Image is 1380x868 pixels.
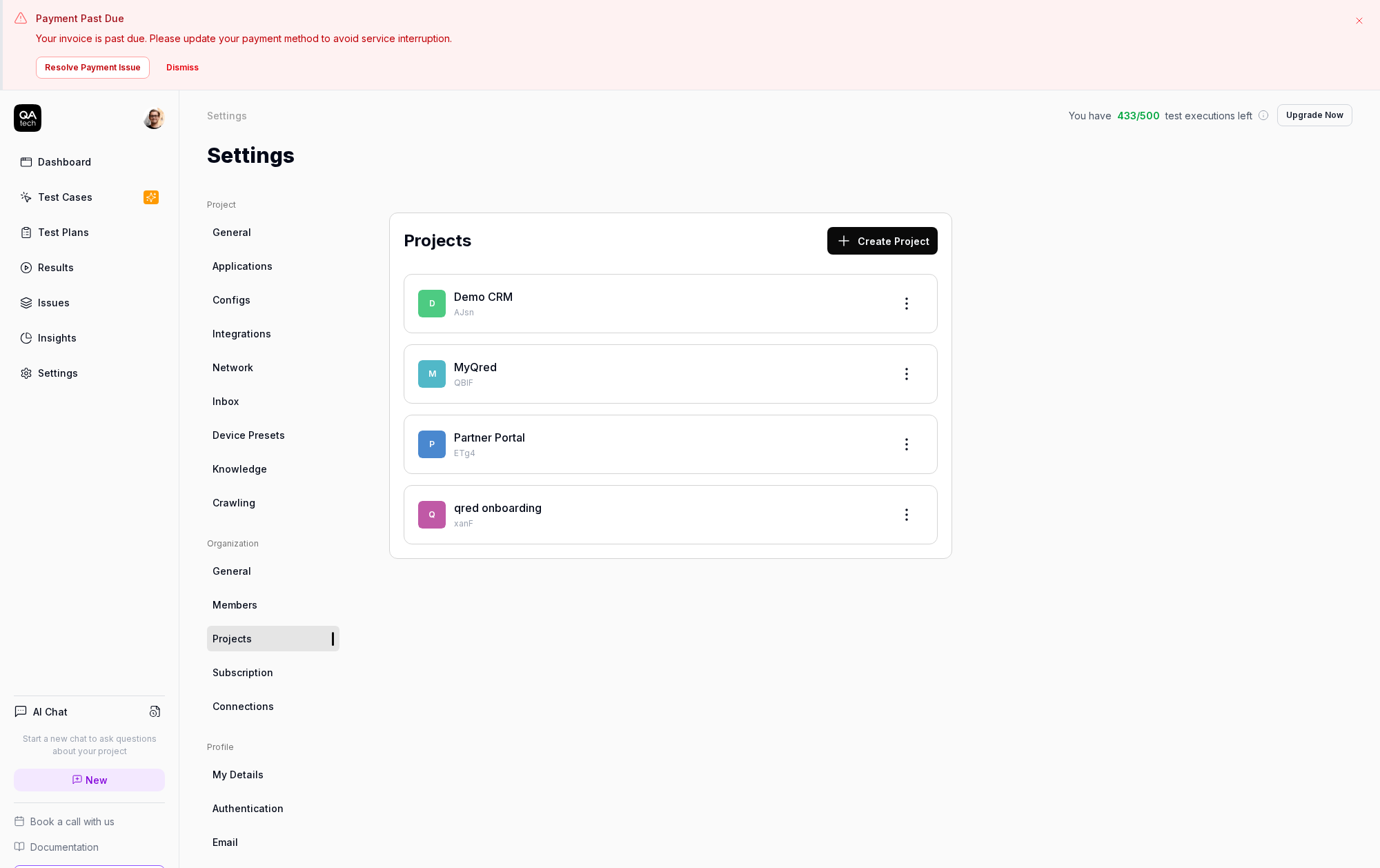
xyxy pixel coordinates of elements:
a: Results [14,254,165,281]
a: Applications [207,253,339,279]
span: Device Presets [213,428,285,442]
a: Authentication [207,796,339,821]
div: Dashboard [38,155,91,169]
a: Connections [207,693,339,719]
span: Configs [213,293,250,307]
a: Subscription [207,660,339,685]
span: Subscription [213,665,273,680]
a: MyQred [454,360,497,374]
span: M [418,360,446,388]
a: General [207,219,339,245]
a: Documentation [14,840,165,854]
a: Projects [207,626,339,651]
a: Insights [14,324,165,351]
span: Projects [213,631,252,646]
a: Knowledge [207,456,339,482]
a: Test Cases [14,184,165,210]
h1: Settings [207,140,295,171]
a: Configs [207,287,339,313]
a: Email [207,829,339,855]
span: 433 / 500 [1117,108,1160,123]
a: Settings [14,359,165,386]
a: Dashboard [14,148,165,175]
a: My Details [207,762,339,787]
span: P [418,431,446,458]
a: Partner Portal [454,431,525,444]
span: Crawling [213,495,255,510]
a: Book a call with us [14,814,165,829]
a: Crawling [207,490,339,515]
div: Issues [38,295,70,310]
div: Test Plans [38,225,89,239]
h4: AI Chat [33,704,68,719]
a: General [207,558,339,584]
a: qred onboarding [454,501,542,515]
div: Organization [207,537,339,550]
button: Create Project [827,227,938,255]
img: 704fe57e-bae9-4a0d-8bcb-c4203d9f0bb2.jpeg [143,107,165,129]
div: Insights [38,331,77,345]
span: Applications [213,259,273,273]
span: q [418,501,446,529]
span: Inbox [213,394,239,408]
p: Your invoice is past due. Please update your payment method to avoid service interruption. [36,31,1341,46]
div: Project [207,199,339,211]
div: Settings [38,366,78,380]
span: Network [213,360,253,375]
span: Authentication [213,801,284,816]
a: Demo CRM [454,290,513,304]
p: QBlF [454,377,882,389]
button: Dismiss [158,57,207,79]
span: Documentation [30,840,99,854]
span: Connections [213,699,274,713]
span: Members [213,598,257,612]
a: Device Presets [207,422,339,448]
button: Upgrade Now [1277,104,1352,126]
span: Knowledge [213,462,267,476]
span: Email [213,835,238,849]
a: Members [207,592,339,618]
p: xanF [454,517,882,530]
span: New [86,773,108,787]
a: Issues [14,289,165,316]
h3: Payment Past Due [36,11,1341,26]
a: Inbox [207,388,339,414]
span: D [418,290,446,317]
div: Results [38,260,74,275]
div: Settings [207,108,247,122]
span: Book a call with us [30,814,115,829]
a: Network [207,355,339,380]
h2: Projects [404,228,471,253]
span: General [213,225,251,239]
div: Test Cases [38,190,92,204]
a: Test Plans [14,219,165,246]
p: Start a new chat to ask questions about your project [14,733,165,758]
span: My Details [213,767,264,782]
span: You have [1069,108,1112,123]
button: Resolve Payment Issue [36,57,150,79]
a: New [14,769,165,791]
span: General [213,564,251,578]
span: Integrations [213,326,271,341]
div: Profile [207,741,339,753]
a: Integrations [207,321,339,346]
span: test executions left [1165,108,1252,123]
p: ETg4 [454,447,882,460]
p: AJsn [454,306,882,319]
